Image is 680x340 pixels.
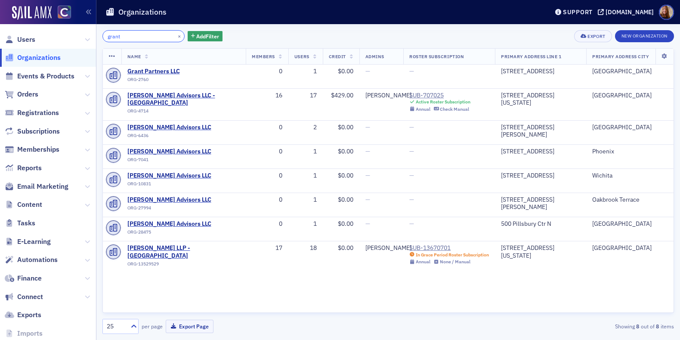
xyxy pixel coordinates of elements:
a: Reports [5,163,42,173]
span: Grant Thornton LLP - Denver [127,244,240,259]
img: SailAMX [12,6,52,20]
a: [PERSON_NAME] Advisors LLC - [GEOGRAPHIC_DATA] [127,92,240,107]
a: Imports [5,329,43,338]
span: Content [17,200,42,209]
a: [PERSON_NAME] [365,244,411,252]
span: Roster Subscription [409,53,464,59]
div: 1 [294,172,317,180]
div: Check Manual [440,106,469,112]
div: 0 [252,220,282,228]
h1: Organizations [118,7,167,17]
span: $0.00 [338,67,353,75]
a: Organizations [5,53,61,62]
a: Events & Products [5,72,74,81]
span: Grant Thornton Advisors LLC [127,124,211,131]
div: 0 [252,172,282,180]
strong: 8 [635,322,641,330]
span: — [365,196,370,203]
div: Wichita [592,172,668,180]
button: × [176,32,183,40]
a: [PERSON_NAME] Advisors LLC [127,148,211,156]
span: Members [252,53,275,59]
div: 1 [294,68,317,75]
div: 0 [252,196,282,204]
span: Registrations [17,108,59,118]
span: — [365,172,370,179]
div: Active Roster Subscription [416,99,470,105]
div: [STREET_ADDRESS][PERSON_NAME] [501,196,580,211]
span: Add Filter [196,32,219,40]
div: ORG-4714 [127,108,240,117]
div: 1 [294,196,317,204]
span: $0.00 [338,220,353,228]
div: Annual [416,259,430,265]
div: [STREET_ADDRESS] [501,148,580,156]
div: [GEOGRAPHIC_DATA] [592,220,668,228]
a: Orders [5,90,38,99]
span: Reports [17,163,42,173]
span: — [409,196,414,203]
div: [STREET_ADDRESS][US_STATE] [501,92,580,107]
span: Users [294,53,309,59]
span: — [409,67,414,75]
a: [PERSON_NAME] LLP - [GEOGRAPHIC_DATA] [127,244,240,259]
span: — [409,220,414,228]
button: AddFilter [188,31,223,42]
div: [STREET_ADDRESS][PERSON_NAME] [501,124,580,139]
button: [DOMAIN_NAME] [598,9,657,15]
span: — [365,220,370,228]
div: In Grace Period Roster Subscription [416,252,489,258]
span: Tasks [17,218,35,228]
span: Orders [17,90,38,99]
span: Name [127,53,141,59]
span: Email Marketing [17,182,68,191]
div: 2 [294,124,317,131]
button: Export Page [166,320,213,333]
span: Organizations [17,53,61,62]
a: New Organization [615,31,674,39]
a: Grant Partners LLC [127,68,206,75]
div: ORG-2760 [127,77,206,85]
div: ORG-27994 [127,205,211,214]
div: 1 [294,220,317,228]
a: [PERSON_NAME] [365,92,411,100]
span: Grant Thornton Advisors LLC - Denver [127,92,240,107]
span: Profile [659,5,674,20]
button: Export [574,30,612,42]
span: Primary Address Line 1 [501,53,562,59]
span: E-Learning [17,237,51,246]
a: SUB-13670701 [409,244,489,252]
span: — [409,123,414,131]
img: SailAMX [58,6,71,19]
div: [STREET_ADDRESS] [501,68,580,75]
span: Events & Products [17,72,74,81]
div: [DOMAIN_NAME] [606,8,654,16]
div: 1 [294,148,317,156]
a: View Homepage [52,6,71,20]
a: Subscriptions [5,127,60,136]
span: Grant Thornton Advisors LLC [127,148,211,156]
div: [GEOGRAPHIC_DATA] [592,92,668,100]
div: 18 [294,244,317,252]
a: Tasks [5,218,35,228]
div: ORG-10831 [127,181,211,190]
div: 17 [294,92,317,100]
div: Oakbrook Terrace [592,196,668,204]
a: Users [5,35,35,44]
span: $0.00 [338,147,353,155]
a: Finance [5,274,42,283]
span: — [365,147,370,155]
div: 500 Pillsbury Ctr N [501,220,580,228]
a: Content [5,200,42,209]
button: New Organization [615,30,674,42]
a: Registrations [5,108,59,118]
a: Memberships [5,145,59,154]
span: Subscriptions [17,127,60,136]
div: None / Manual [440,259,470,265]
span: Automations [17,255,58,265]
span: Grant Thornton Advisors LLC [127,220,211,228]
